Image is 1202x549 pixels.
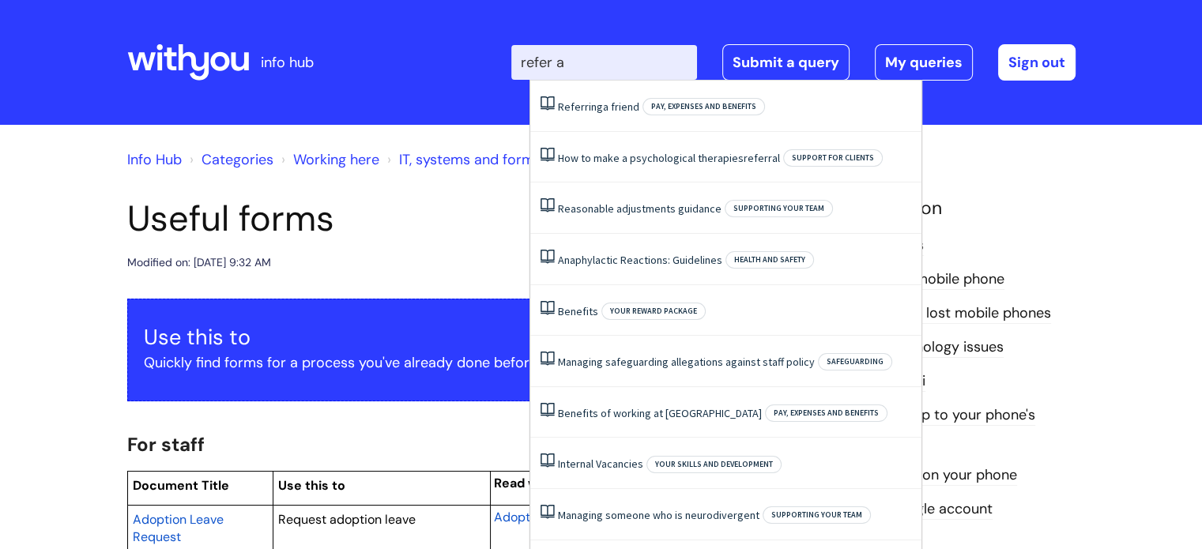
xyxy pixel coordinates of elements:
[558,355,815,369] a: Managing safeguarding allegations against staff policy
[278,511,416,528] span: Request adoption leave
[765,404,887,422] span: Pay, expenses and benefits
[127,253,271,273] div: Modified on: [DATE] 9:32 AM
[601,303,706,320] span: Your reward package
[127,432,205,457] span: For staff
[127,197,752,240] h1: Useful forms
[763,506,871,524] span: Supporting your team
[494,507,582,526] a: Adoption leave
[383,147,541,172] li: IT, systems and forms
[558,508,759,522] a: Managing someone who is neurodivergent
[558,201,722,216] a: Reasonable adjustments guidance
[998,44,1076,81] a: Sign out
[511,45,697,80] input: Search
[558,304,598,318] a: Benefits
[646,456,782,473] span: Your skills and development
[277,147,379,172] li: Working here
[744,151,780,165] span: referral
[133,511,224,545] span: Adoption Leave Request
[558,457,643,471] a: Internal Vacancies
[144,325,735,350] h3: Use this to
[144,350,735,375] p: Quickly find forms for a process you've already done before.
[558,406,762,420] a: Benefits of working at [GEOGRAPHIC_DATA]
[558,253,722,267] a: Anaphylactic Reactions: Guidelines
[558,100,639,114] a: Referringa friend
[133,477,229,494] span: Document Title
[186,147,273,172] li: Solution home
[133,510,224,546] a: Adoption Leave Request
[494,509,582,525] span: Adoption leave
[261,50,314,75] p: info hub
[202,150,273,169] a: Categories
[818,353,892,370] span: Safeguarding
[399,150,541,169] a: IT, systems and forms
[293,150,379,169] a: Working here
[127,150,182,169] a: Info Hub
[875,44,973,81] a: My queries
[494,475,655,491] span: Read what you need to do
[725,251,814,269] span: Health and safety
[511,44,1076,81] div: | -
[642,98,765,115] span: Pay, expenses and benefits
[558,100,603,114] span: Referring
[775,197,1076,220] h4: Related Information
[278,477,345,494] span: Use this to
[783,149,883,167] span: Support for clients
[722,44,850,81] a: Submit a query
[725,200,833,217] span: Supporting your team
[558,151,780,165] a: How to make a psychological therapiesreferral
